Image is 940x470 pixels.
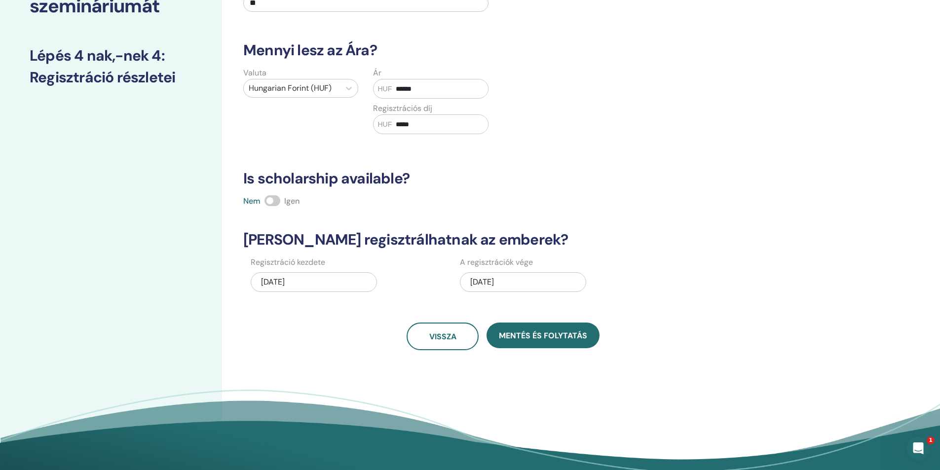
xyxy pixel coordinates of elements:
span: Mentés és folytatás [499,330,587,341]
span: HUF [377,119,392,130]
div: [DATE] [251,272,377,292]
button: Vissza [407,323,479,350]
h3: Is scholarship available? [237,170,769,187]
label: Ár [373,67,381,79]
h3: Regisztráció részletei [30,69,192,86]
span: 1 [927,436,935,444]
label: Valuta [243,67,266,79]
div: [DATE] [460,272,586,292]
label: Regisztráció kezdete [251,256,325,268]
span: HUF [377,84,392,94]
span: Igen [284,196,300,206]
h3: Lépés 4 nak,-nek 4 : [30,47,192,65]
iframe: Intercom live chat [906,436,930,460]
h3: [PERSON_NAME] regisztrálhatnak az emberek? [237,231,769,249]
label: Regisztrációs díj [373,103,432,114]
span: Nem [243,196,261,206]
span: Vissza [429,331,456,342]
button: Mentés és folytatás [487,323,600,348]
h3: Mennyi lesz az Ára? [237,41,769,59]
label: A regisztrációk vége [460,256,533,268]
